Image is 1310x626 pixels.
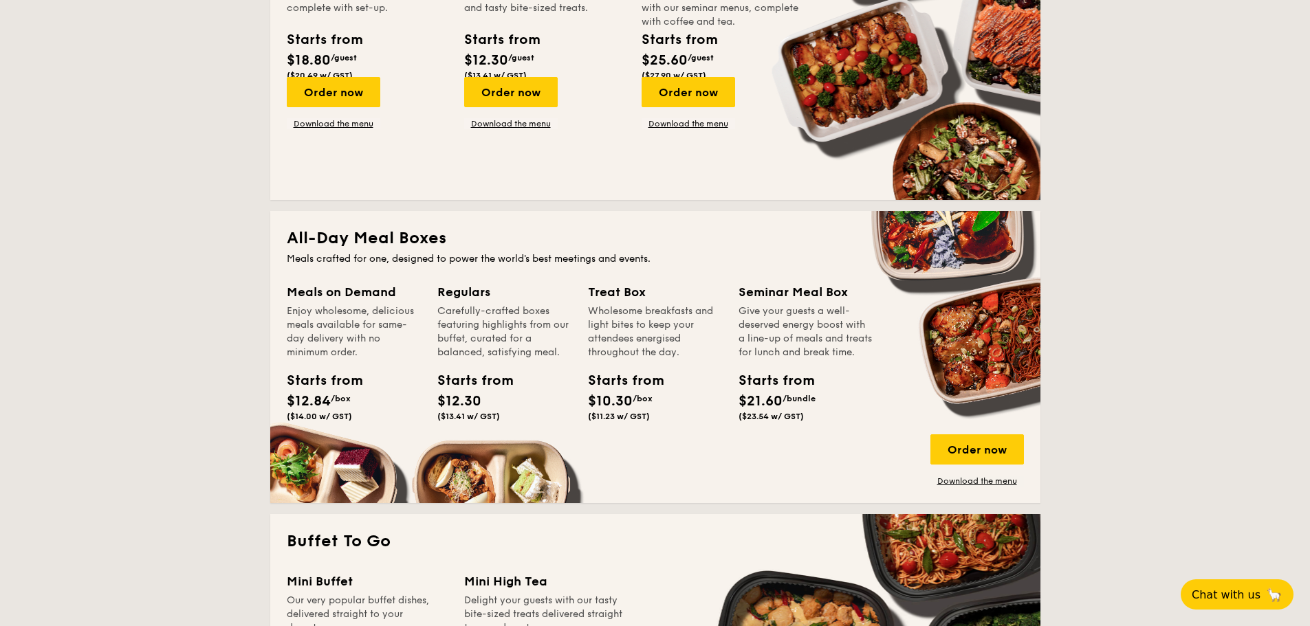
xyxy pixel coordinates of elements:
div: Carefully-crafted boxes featuring highlights from our buffet, curated for a balanced, satisfying ... [437,304,571,359]
div: Starts from [464,30,539,50]
div: Order now [464,77,558,107]
div: Order now [287,77,380,107]
span: ($14.00 w/ GST) [287,412,352,421]
div: Meals crafted for one, designed to power the world's best meetings and events. [287,252,1024,266]
div: Starts from [642,30,717,50]
span: $12.30 [464,52,508,69]
a: Download the menu [287,118,380,129]
div: Starts from [588,370,650,391]
span: /guest [331,53,357,63]
div: Order now [930,434,1024,465]
div: Starts from [287,370,349,391]
div: Starts from [739,370,800,391]
a: Download the menu [642,118,735,129]
button: Chat with us🦙 [1181,579,1293,610]
span: /guest [688,53,714,63]
div: Mini Buffet [287,572,448,591]
div: Order now [642,77,735,107]
span: $10.30 [588,393,633,410]
span: /guest [508,53,534,63]
div: Seminar Meal Box [739,282,873,302]
span: ($13.41 w/ GST) [437,412,500,421]
div: Starts from [437,370,499,391]
span: /box [331,394,351,403]
span: ($27.90 w/ GST) [642,71,706,80]
div: Give your guests a well-deserved energy boost with a line-up of meals and treats for lunch and br... [739,304,873,359]
span: ($11.23 w/ GST) [588,412,650,421]
h2: Buffet To Go [287,530,1024,552]
span: $25.60 [642,52,688,69]
div: Starts from [287,30,362,50]
div: Meals on Demand [287,282,421,302]
h2: All-Day Meal Boxes [287,227,1024,249]
div: Treat Box [588,282,722,302]
span: ($13.41 w/ GST) [464,71,527,80]
span: Chat with us [1192,588,1260,601]
span: 🦙 [1266,587,1282,603]
a: Download the menu [930,476,1024,487]
div: Wholesome breakfasts and light bites to keep your attendees energised throughout the day. [588,304,722,359]
span: $21.60 [739,393,783,410]
span: ($20.49 w/ GST) [287,71,353,80]
span: $18.80 [287,52,331,69]
span: /box [633,394,653,403]
div: Enjoy wholesome, delicious meals available for same-day delivery with no minimum order. [287,304,421,359]
a: Download the menu [464,118,558,129]
div: Regulars [437,282,571,302]
span: ($23.54 w/ GST) [739,412,804,421]
span: $12.84 [287,393,331,410]
span: /bundle [783,394,816,403]
span: $12.30 [437,393,481,410]
div: Mini High Tea [464,572,625,591]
